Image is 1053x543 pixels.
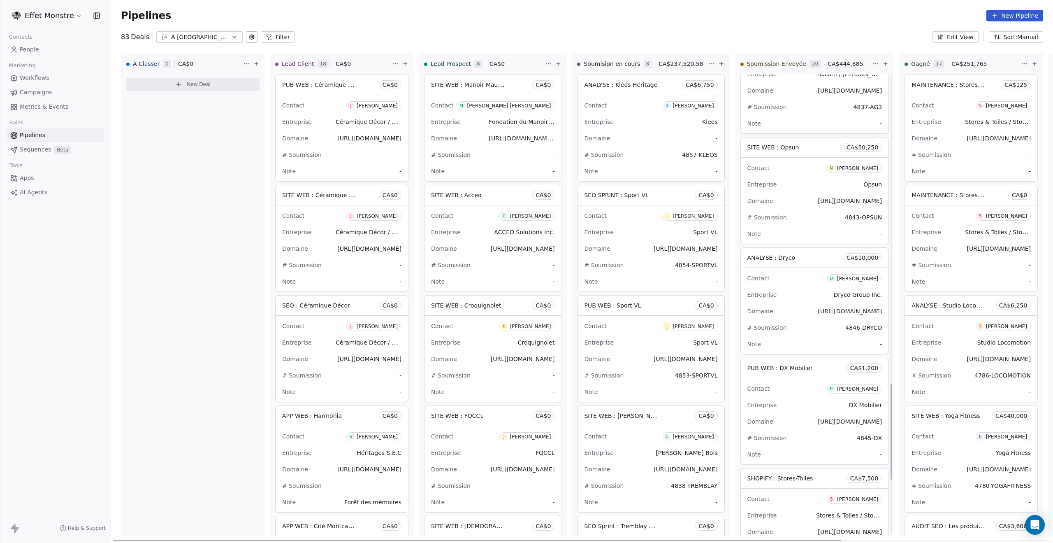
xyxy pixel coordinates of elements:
div: [PERSON_NAME] [673,213,714,219]
div: SITE WEB : FQCCLCA$0ContactJ[PERSON_NAME]EntrepriseFQCCLDomaine[URL][DOMAIN_NAME]# Soumission-Note- [424,406,561,513]
span: CA$ 6,750 [686,81,714,89]
span: Pipelines [20,131,45,140]
span: Apps [20,174,34,182]
span: SEO : Céramique Décor [282,302,350,309]
span: Entreprise [747,291,777,298]
span: - [399,371,401,380]
span: Entreprise [912,119,941,125]
span: SITE WEB : Opsun [747,144,799,151]
span: Note [282,168,296,175]
span: Entreprise [747,181,777,188]
div: J [350,213,351,219]
span: Contact [431,323,453,329]
span: CA$ 6,250 [999,301,1027,310]
span: Note [282,389,296,395]
span: Contact [584,433,606,440]
span: Note [431,168,445,175]
span: CA$ 0 [1012,191,1027,199]
span: CA$ 0 [698,191,714,199]
span: Note [584,278,598,285]
span: Contact [747,275,770,282]
div: ANALYSE : Kléos HéritageCA$6,750ContactB[PERSON_NAME]EntrepriseKleosDomaine-# Soumission4857-KLEO... [577,75,724,182]
span: Stores & Toiles / Storimage [965,118,1042,126]
span: CA$ 0 [536,412,551,420]
div: [PERSON_NAME] [510,434,551,440]
div: [PERSON_NAME] [510,213,551,219]
div: S [350,433,352,440]
a: Campaigns [7,86,104,99]
span: Domaine [912,245,937,252]
div: [PERSON_NAME] [986,213,1027,219]
span: Contact [431,102,453,109]
span: Contact [431,433,453,440]
div: [PERSON_NAME] [986,324,1027,329]
span: - [552,151,554,159]
div: Lead Prospect8CA$0 [424,53,543,75]
span: Contact [282,433,304,440]
span: Fondation du Manoir Mauvide-[PERSON_NAME] [489,118,624,126]
span: SITE WEB : [PERSON_NAME][GEOGRAPHIC_DATA] [584,412,726,419]
span: People [20,45,39,54]
a: AI Agents [7,186,104,199]
div: S [979,213,981,219]
span: Contact [584,323,606,329]
span: [URL][DOMAIN_NAME] [337,245,401,252]
button: New Pipeline [986,10,1043,21]
span: New Deal [187,81,211,88]
span: Note [282,278,296,285]
span: - [1029,388,1031,396]
span: - [716,388,718,396]
span: SITE WEB : Manoir Mauvide [431,81,510,89]
span: SEO SPRINT : Sport VL [584,192,648,198]
div: [PERSON_NAME] [357,434,398,440]
span: Sequences [20,145,51,154]
div: K [503,323,506,330]
span: - [1029,151,1031,159]
span: Entreprise [912,339,941,346]
span: [URL][DOMAIN_NAME] [818,198,882,204]
span: 20 [809,60,821,68]
span: 4853-SPORTVL [675,372,718,379]
div: [PERSON_NAME] [357,103,398,109]
span: DX Mobilier [849,402,882,408]
span: Entreprise [431,450,461,456]
span: CA$ 0 [698,301,714,310]
span: Entreprise [912,450,941,456]
span: 17 [933,60,944,68]
span: - [552,261,554,269]
span: Domaine [747,308,773,315]
span: CA$ 10,000 [847,254,878,262]
span: Domaine [431,245,457,252]
span: AI Agents [20,188,47,197]
span: CA$ 0 [178,60,193,68]
button: Sort: Manual [989,31,1043,43]
span: - [880,119,882,128]
span: Entreprise [282,119,312,125]
div: À Classer0CA$0 [126,53,241,75]
a: Pipelines [7,128,104,142]
span: Note [912,168,925,175]
span: ANALYSE : Studio Locomotion [912,301,996,309]
span: - [880,340,882,348]
span: Domaine [584,356,610,362]
div: À [GEOGRAPHIC_DATA] [171,33,228,42]
div: N [830,165,833,172]
span: PUB WEB : Céramique Décor [282,81,365,89]
span: CA$ 251,765 [951,60,987,68]
span: Beta [54,146,71,154]
span: Note [431,278,445,285]
span: SITE WEB : Croquignolet [431,302,501,309]
span: # Soumission [431,372,471,379]
span: Entreprise [431,119,461,125]
a: Apps [7,171,104,185]
span: [URL][DOMAIN_NAME] [818,418,882,425]
span: MAINTENANCE : Stores-Toiles/Storimage [912,191,1027,199]
span: Sport VL [693,339,717,346]
button: Edit View [932,31,979,43]
span: - [399,277,401,286]
span: PUB WEB : Sport VL [584,302,641,309]
span: Effet Monstre [25,10,74,21]
span: CA$ 50,250 [847,143,878,151]
span: [URL][DOMAIN_NAME] [491,245,555,252]
div: B [666,103,668,109]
